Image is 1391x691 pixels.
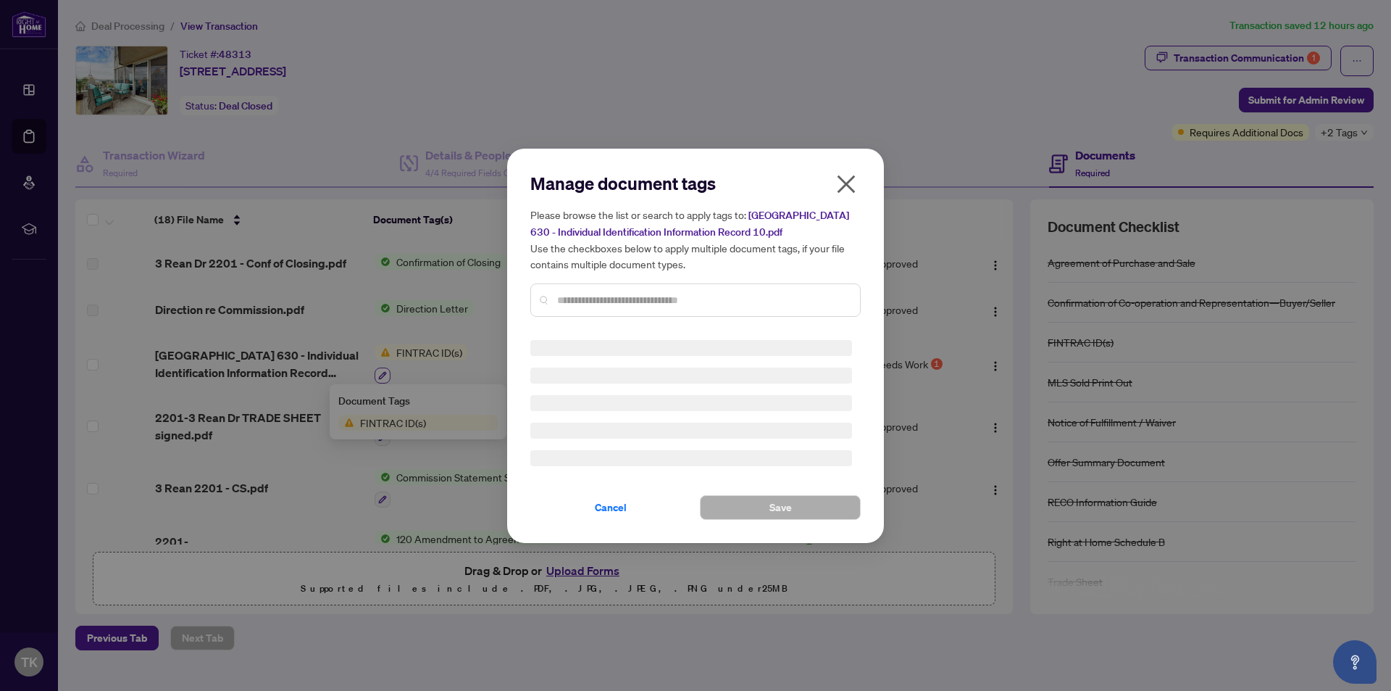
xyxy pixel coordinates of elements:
[530,209,849,239] span: [GEOGRAPHIC_DATA] 630 - Individual Identification Information Record 10.pdf
[530,207,861,272] h5: Please browse the list or search to apply tags to: Use the checkboxes below to apply multiple doc...
[835,173,858,196] span: close
[595,496,627,519] span: Cancel
[530,172,861,195] h2: Manage document tags
[700,495,861,520] button: Save
[530,495,691,520] button: Cancel
[1333,640,1377,684] button: Open asap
